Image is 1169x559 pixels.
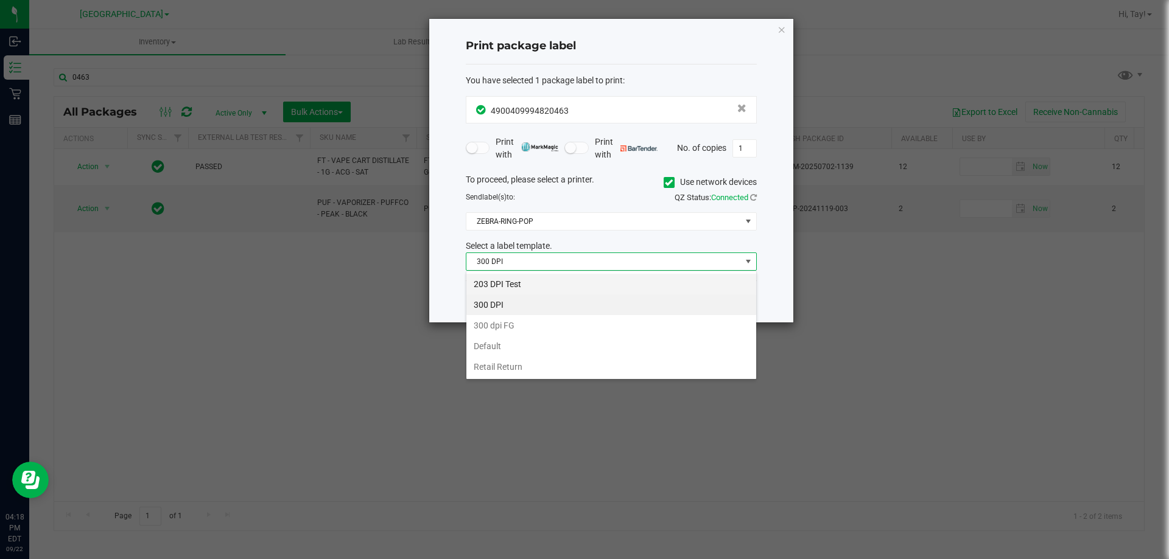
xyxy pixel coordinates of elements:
li: Retail Return [466,356,756,377]
li: 203 DPI Test [466,274,756,294]
span: QZ Status: [675,193,757,202]
span: label(s) [482,193,507,201]
div: Select a label template. [457,240,766,252]
h4: Print package label [466,38,757,54]
li: 300 DPI [466,294,756,315]
img: mark_magic_cybra.png [521,142,558,151]
span: No. of copies [677,142,726,152]
span: Print with [595,136,658,161]
span: Print with [496,136,558,161]
span: 4900409994820463 [491,106,569,116]
label: Use network devices [664,176,757,189]
span: 300 DPI [466,253,741,270]
span: ZEBRA-RING-POP [466,213,741,230]
div: : [466,74,757,87]
iframe: Resource center [12,462,49,498]
li: 300 dpi FG [466,315,756,336]
span: Send to: [466,193,515,201]
span: Connected [711,193,748,202]
img: bartender.png [620,145,658,151]
span: In Sync [476,103,488,116]
li: Default [466,336,756,356]
span: You have selected 1 package label to print [466,75,623,85]
div: To proceed, please select a printer. [457,173,766,192]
